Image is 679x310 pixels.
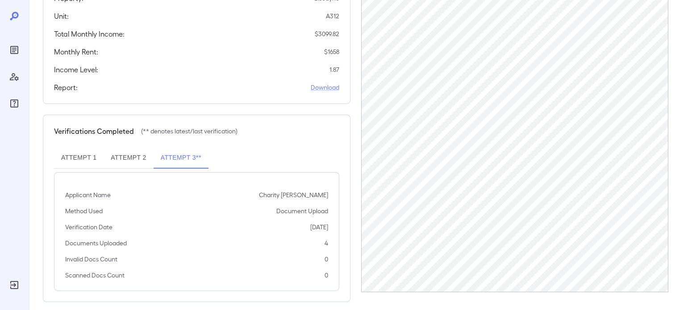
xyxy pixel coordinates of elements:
button: Attempt 2 [104,147,153,169]
p: Method Used [65,207,103,215]
p: $ 3099.82 [315,29,339,38]
p: $ 1658 [324,47,339,56]
p: [DATE] [310,223,328,231]
h5: Total Monthly Income: [54,29,125,39]
p: 0 [325,271,328,280]
button: Attempt 1 [54,147,104,169]
p: 1.87 [329,65,339,74]
div: Log Out [7,278,21,292]
p: 4 [325,239,328,248]
p: Verification Date [65,223,112,231]
div: Manage Users [7,70,21,84]
button: Attempt 3** [154,147,208,169]
p: Charity [PERSON_NAME] [259,190,328,199]
h5: Unit: [54,11,69,21]
h5: Income Level: [54,64,98,75]
h5: Verifications Completed [54,126,134,136]
p: Invalid Docs Count [65,255,117,264]
h5: Report: [54,82,78,93]
p: Scanned Docs Count [65,271,125,280]
a: Download [311,83,339,92]
div: FAQ [7,96,21,111]
p: Documents Uploaded [65,239,127,248]
p: 0 [325,255,328,264]
p: (** denotes latest/last verification) [141,127,237,136]
p: Document Upload [276,207,328,215]
h5: Monthly Rent: [54,46,98,57]
div: Reports [7,43,21,57]
p: A312 [326,12,339,21]
p: Applicant Name [65,190,111,199]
